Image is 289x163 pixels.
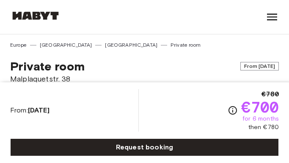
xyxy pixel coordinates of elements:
[10,11,61,20] img: Habyt
[241,99,279,115] span: €700
[242,115,279,123] span: for 6 months
[248,123,279,132] span: then €780
[10,106,50,115] span: From:
[10,138,279,156] a: Request booking
[10,41,27,49] a: Europe
[10,59,85,73] span: Private room
[171,41,201,49] a: Private room
[28,106,50,114] b: [DATE]
[240,62,279,70] span: From [DATE]
[261,89,279,99] span: €780
[228,105,238,115] svg: Check cost overview for full price breakdown. Please note that discounts apply to new joiners onl...
[105,41,157,49] a: [GEOGRAPHIC_DATA]
[40,41,92,49] a: [GEOGRAPHIC_DATA]
[10,73,279,84] span: Malplaquetstr. 38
